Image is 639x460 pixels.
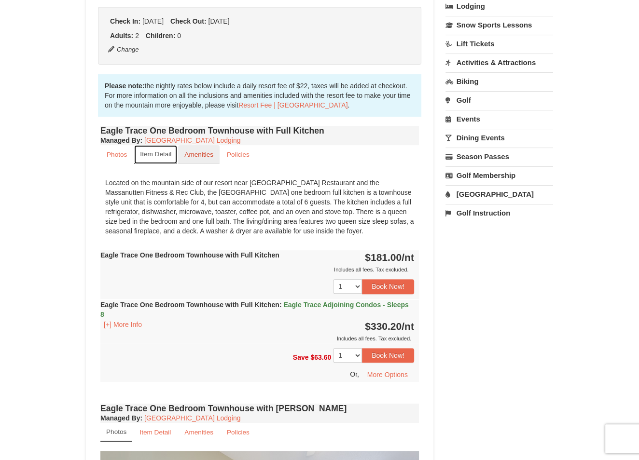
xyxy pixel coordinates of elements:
a: Resort Fee | [GEOGRAPHIC_DATA] [238,101,347,109]
span: Eagle Trace Adjoining Condos - Sleeps 8 [100,301,409,318]
strong: : [100,136,142,144]
a: Item Detail [133,423,177,442]
strong: Eagle Trace One Bedroom Townhouse with Full Kitchen [100,301,409,318]
a: [GEOGRAPHIC_DATA] [445,185,553,203]
span: 2 [135,32,139,40]
a: Amenities [178,423,220,442]
button: Book Now! [362,279,414,294]
a: Golf Instruction [445,204,553,222]
a: Photos [100,423,132,442]
a: Policies [221,423,256,442]
span: [DATE] [208,17,229,25]
small: Policies [227,151,250,158]
small: Item Detail [139,429,171,436]
span: $63.60 [310,353,331,361]
strong: $181.00 [365,252,414,263]
button: [+] More Info [100,319,145,330]
strong: Check In: [110,17,140,25]
strong: Children: [146,32,175,40]
a: Events [445,110,553,128]
a: Season Passes [445,148,553,165]
button: More Options [361,367,414,382]
strong: : [100,414,142,422]
strong: Check Out: [170,17,207,25]
a: Amenities [178,145,220,164]
a: Photos [100,145,133,164]
h4: Eagle Trace One Bedroom Townhouse with [PERSON_NAME] [100,404,419,413]
small: Amenities [184,429,213,436]
span: [DATE] [142,17,164,25]
span: $330.20 [365,321,402,332]
button: Book Now! [362,348,414,363]
div: the nightly rates below include a daily resort fee of $22, taxes will be added at checkout. For m... [98,74,421,117]
strong: Eagle Trace One Bedroom Townhouse with Full Kitchen [100,251,279,259]
span: 0 [177,32,181,40]
small: Amenities [184,151,213,158]
small: Photos [107,151,127,158]
a: Activities & Attractions [445,54,553,71]
span: /nt [402,252,414,263]
small: Photos [106,428,126,435]
a: [GEOGRAPHIC_DATA] Lodging [144,414,240,422]
span: Save [293,353,309,361]
div: Includes all fees. Tax excluded. [100,334,414,343]
a: Golf Membership [445,166,553,184]
span: Or, [350,370,359,378]
span: : [279,301,282,309]
a: Golf [445,91,553,109]
span: Managed By [100,414,140,422]
a: Policies [221,145,256,164]
div: Includes all fees. Tax excluded. [100,265,414,274]
span: /nt [402,321,414,332]
span: Managed By [100,136,140,144]
a: Dining Events [445,129,553,147]
small: Policies [227,429,250,436]
a: [GEOGRAPHIC_DATA] Lodging [144,136,240,144]
a: Snow Sports Lessons [445,16,553,34]
h4: Eagle Trace One Bedroom Townhouse with Full Kitchen [100,126,419,135]
button: Change [108,44,139,55]
strong: Adults: [110,32,133,40]
a: Item Detail [134,145,177,164]
div: Located on the mountain side of our resort near [GEOGRAPHIC_DATA] Restaurant and the Massanutten ... [100,173,419,241]
strong: Please note: [105,82,144,90]
a: Lift Tickets [445,35,553,53]
a: Biking [445,72,553,90]
small: Item Detail [140,150,171,158]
